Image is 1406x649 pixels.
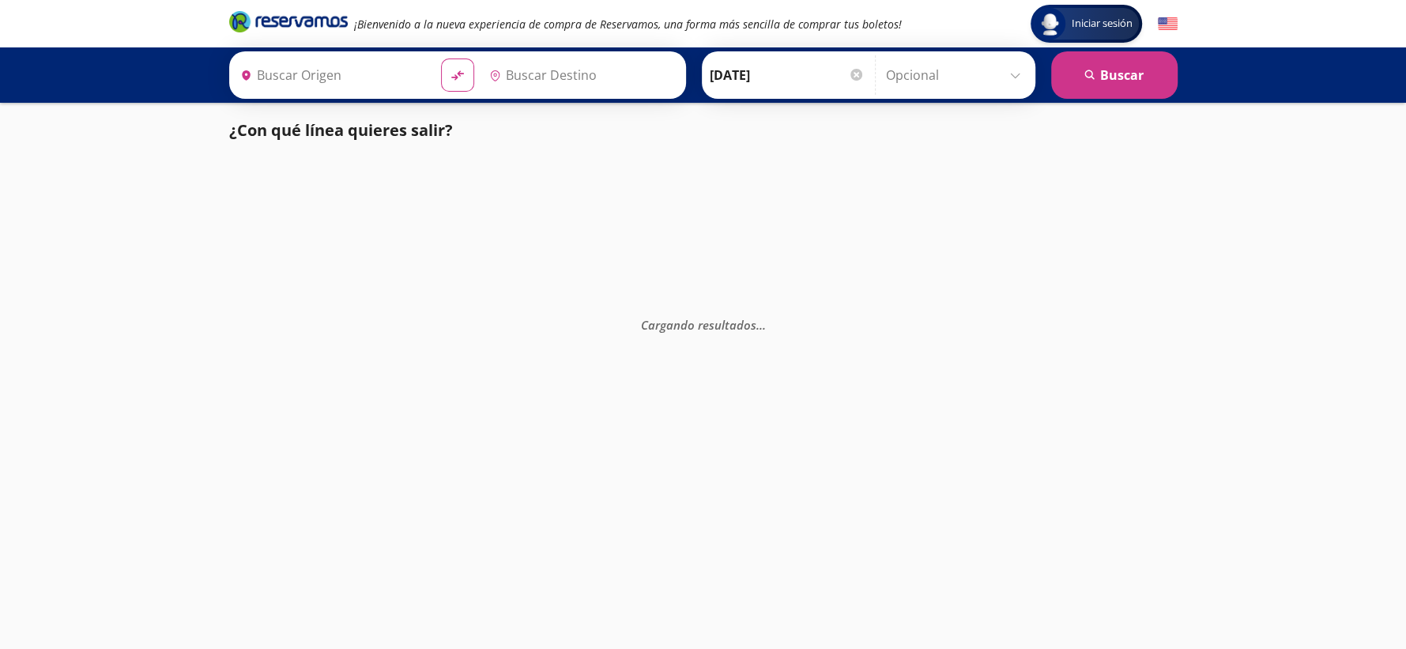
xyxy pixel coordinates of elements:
span: Iniciar sesión [1065,16,1139,32]
input: Elegir Fecha [710,55,865,95]
input: Buscar Origen [234,55,428,95]
button: Buscar [1051,51,1178,99]
input: Buscar Destino [483,55,677,95]
button: English [1158,14,1178,34]
p: ¿Con qué línea quieres salir? [229,119,453,142]
span: . [763,316,766,332]
span: . [760,316,763,332]
span: . [756,316,760,332]
input: Opcional [886,55,1027,95]
em: ¡Bienvenido a la nueva experiencia de compra de Reservamos, una forma más sencilla de comprar tus... [354,17,902,32]
a: Brand Logo [229,9,348,38]
em: Cargando resultados [641,316,766,332]
i: Brand Logo [229,9,348,33]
